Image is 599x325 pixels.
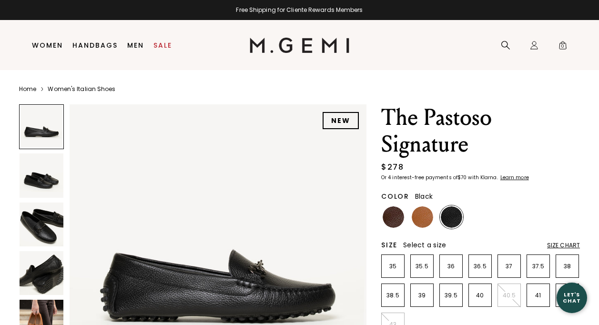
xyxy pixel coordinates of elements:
[381,174,457,181] klarna-placement-style-body: Or 4 interest-free payments of
[469,292,491,299] p: 40
[20,251,63,295] img: The Pastoso Signature
[48,85,115,93] a: Women's Italian Shoes
[469,263,491,270] p: 36.5
[440,263,462,270] p: 36
[250,38,349,53] img: M.Gemi
[153,41,172,49] a: Sale
[557,292,587,304] div: Let's Chat
[20,153,63,197] img: The Pastoso Signature
[558,42,568,52] span: 0
[498,263,520,270] p: 37
[547,242,580,249] div: Size Chart
[527,292,549,299] p: 41
[381,162,404,173] div: $278
[411,292,433,299] p: 39
[556,263,579,270] p: 38
[32,41,63,49] a: Women
[457,174,467,181] klarna-placement-style-amount: $70
[412,206,433,228] img: Tan
[500,174,529,181] klarna-placement-style-cta: Learn more
[411,263,433,270] p: 35.5
[468,174,499,181] klarna-placement-style-body: with Klarna
[499,175,529,181] a: Learn more
[383,206,404,228] img: Chocolate
[323,112,359,129] div: NEW
[381,193,409,200] h2: Color
[382,263,404,270] p: 35
[440,292,462,299] p: 39.5
[441,206,462,228] img: Black
[127,41,144,49] a: Men
[403,240,446,250] span: Select a size
[20,203,63,246] img: The Pastoso Signature
[415,192,433,201] span: Black
[19,85,36,93] a: Home
[527,263,549,270] p: 37.5
[556,292,579,299] p: 42
[72,41,118,49] a: Handbags
[381,104,580,158] h1: The Pastoso Signature
[498,292,520,299] p: 40.5
[382,292,404,299] p: 38.5
[381,241,397,249] h2: Size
